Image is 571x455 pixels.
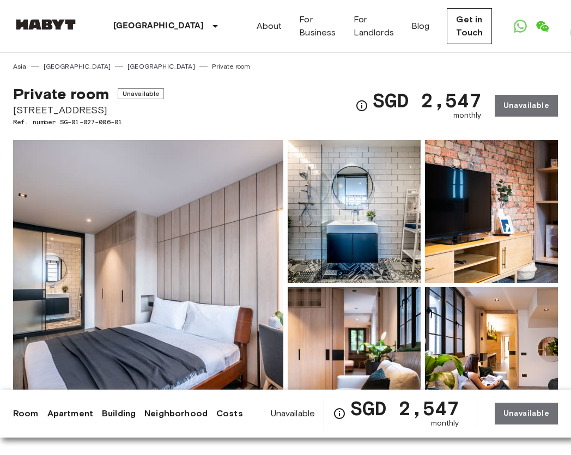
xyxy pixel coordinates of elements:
img: Picture of unit SG-01-027-006-01 [425,140,558,283]
a: Costs [216,407,243,420]
img: Picture of unit SG-01-027-006-01 [288,140,421,283]
svg: Check cost overview for full price breakdown. Please note that discounts apply to new joiners onl... [333,407,346,420]
span: monthly [431,418,459,429]
span: Ref. number SG-01-027-006-01 [13,117,164,127]
a: Room [13,407,39,420]
svg: Check cost overview for full price breakdown. Please note that discounts apply to new joiners onl... [355,99,368,112]
span: SGD 2,547 [373,90,481,110]
a: Asia [13,62,27,71]
span: Unavailable [118,88,165,99]
img: Picture of unit SG-01-027-006-01 [425,287,558,430]
span: Unavailable [271,408,315,420]
a: Apartment [47,407,93,420]
a: Neighborhood [144,407,208,420]
img: Marketing picture of unit SG-01-027-006-01 [13,140,283,430]
a: [GEOGRAPHIC_DATA] [44,62,111,71]
span: Private room [13,84,109,103]
a: For Business [299,13,336,39]
a: [GEOGRAPHIC_DATA] [127,62,195,71]
a: Private room [212,62,251,71]
a: Open WhatsApp [509,15,531,37]
img: Picture of unit SG-01-027-006-01 [288,287,421,430]
a: Get in Touch [447,8,492,44]
a: Blog [411,20,430,33]
span: [STREET_ADDRESS] [13,103,164,117]
a: Building [102,407,136,420]
a: Open WeChat [531,15,553,37]
a: About [257,20,282,33]
img: Habyt [13,19,78,30]
p: [GEOGRAPHIC_DATA] [113,20,204,33]
span: SGD 2,547 [350,398,459,418]
span: monthly [453,110,482,121]
a: For Landlords [354,13,394,39]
